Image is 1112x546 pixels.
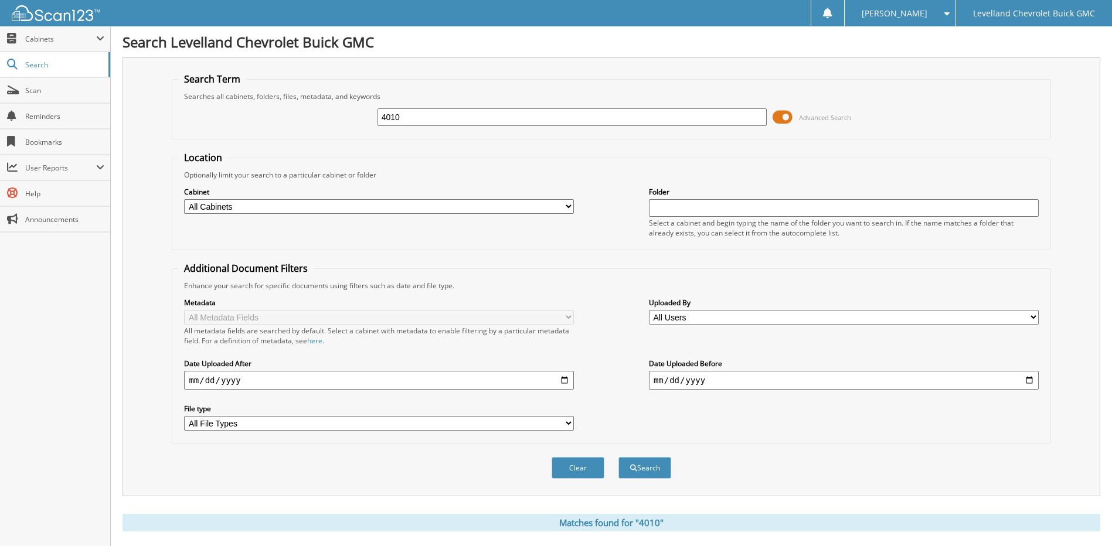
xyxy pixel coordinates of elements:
[25,34,96,44] span: Cabinets
[649,371,1039,390] input: end
[25,163,96,173] span: User Reports
[178,91,1044,101] div: Searches all cabinets, folders, files, metadata, and keywords
[184,298,574,308] label: Metadata
[618,457,671,479] button: Search
[178,73,246,86] legend: Search Term
[12,5,100,21] img: scan123-logo-white.svg
[123,32,1100,52] h1: Search Levelland Chevrolet Buick GMC
[184,371,574,390] input: start
[25,214,104,224] span: Announcements
[25,111,104,121] span: Reminders
[184,359,574,368] label: Date Uploaded After
[649,359,1039,368] label: Date Uploaded Before
[184,187,574,197] label: Cabinet
[25,189,104,199] span: Help
[184,326,574,346] div: All metadata fields are searched by default. Select a cabinet with metadata to enable filtering b...
[862,10,927,17] span: [PERSON_NAME]
[123,514,1100,531] div: Matches found for "4010"
[649,218,1039,238] div: Select a cabinet and begin typing the name of the folder you want to search in. If the name match...
[25,60,103,70] span: Search
[25,86,104,95] span: Scan
[552,457,604,479] button: Clear
[649,187,1039,197] label: Folder
[649,298,1039,308] label: Uploaded By
[307,336,322,346] a: here
[178,170,1044,180] div: Optionally limit your search to a particular cabinet or folder
[973,10,1095,17] span: Levelland Chevrolet Buick GMC
[178,281,1044,291] div: Enhance your search for specific documents using filters such as date and file type.
[184,404,574,414] label: File type
[25,137,104,147] span: Bookmarks
[178,262,314,275] legend: Additional Document Filters
[178,151,228,164] legend: Location
[799,113,851,122] span: Advanced Search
